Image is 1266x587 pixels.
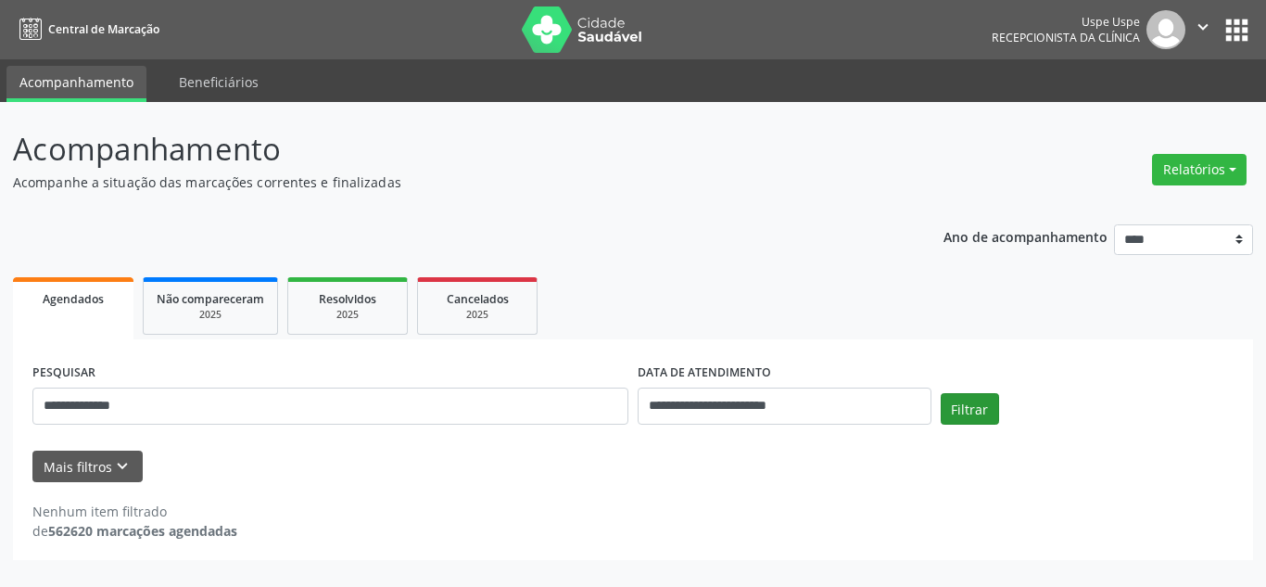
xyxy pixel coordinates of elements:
[992,30,1140,45] span: Recepcionista da clínica
[32,359,95,388] label: PESQUISAR
[447,291,509,307] span: Cancelados
[32,451,143,483] button: Mais filtroskeyboard_arrow_down
[943,224,1108,248] p: Ano de acompanhamento
[6,66,146,102] a: Acompanhamento
[992,14,1140,30] div: Uspe Uspe
[43,291,104,307] span: Agendados
[638,359,771,388] label: DATA DE ATENDIMENTO
[48,21,159,37] span: Central de Marcação
[32,521,237,541] div: de
[1146,10,1185,49] img: img
[157,291,264,307] span: Não compareceram
[1185,10,1221,49] button: 
[112,456,133,477] i: keyboard_arrow_down
[166,66,272,98] a: Beneficiários
[32,502,237,521] div: Nenhum item filtrado
[941,393,999,425] button: Filtrar
[157,308,264,322] div: 2025
[13,14,159,45] a: Central de Marcação
[48,522,237,540] strong: 562620 marcações agendadas
[301,308,394,322] div: 2025
[13,172,881,192] p: Acompanhe a situação das marcações correntes e finalizadas
[431,308,524,322] div: 2025
[13,126,881,172] p: Acompanhamento
[1221,14,1253,46] button: apps
[1152,154,1247,185] button: Relatórios
[1193,17,1213,37] i: 
[319,291,376,307] span: Resolvidos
